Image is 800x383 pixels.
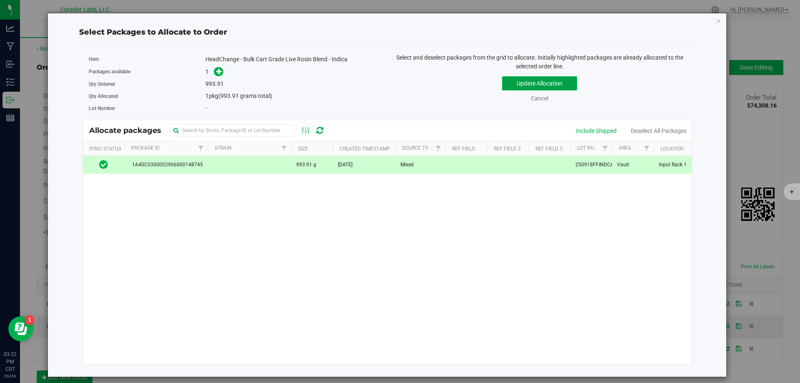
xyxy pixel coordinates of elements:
[277,141,291,155] a: Filter
[659,161,687,169] span: Input Rack 1
[205,68,209,75] span: 1
[660,146,684,152] a: Location
[205,93,272,99] span: pkg
[89,55,206,63] label: Item
[640,141,653,155] a: Filter
[296,161,316,169] span: 993.91 g
[535,146,562,152] a: Ref Field 3
[631,128,687,134] a: Deselect All Packages
[89,68,206,75] label: Packages available
[338,161,352,169] span: [DATE]
[400,161,414,169] span: Mixed
[575,161,626,169] span: 250918FFINDCACGLR
[205,80,224,87] span: 993.91
[131,145,160,151] a: Package Id
[89,126,170,135] span: Allocate packages
[598,141,612,155] a: Filter
[25,315,35,325] iframe: Resource center unread badge
[129,161,202,169] span: 1A40C0300002906000148745
[89,93,206,100] label: Qty Allocated
[577,145,607,151] a: Lot Number
[340,146,390,152] a: Created Timestamp
[298,146,308,152] a: Size
[205,55,381,64] div: HeadChange - Bulk Cart Grade Live Rosin Blend - Indica
[194,141,207,155] a: Filter
[502,76,577,90] button: Update Allocation
[89,105,206,112] label: Lot Number
[576,127,617,135] div: Include Shipped
[452,146,475,152] a: Ref Field
[170,124,295,137] input: Search by Strain, Package ID or Lot Number
[205,105,207,111] span: -
[619,145,631,151] a: Area
[205,93,209,99] span: 1
[215,145,232,151] a: Strain
[494,146,521,152] a: Ref Field 2
[89,80,206,88] label: Qty Ordered
[99,159,108,170] span: In Sync
[617,161,629,169] span: Vault
[431,141,445,155] a: Filter
[89,146,121,152] a: Sync Status
[402,145,434,151] a: Source Type
[8,316,33,341] iframe: Resource center
[218,93,272,99] span: (993.91 grams total)
[396,54,683,70] span: Select and deselect packages from the grid to allocate. Initially highlighted packages are alread...
[79,27,695,38] div: Select Packages to Allocate to Order
[531,95,548,102] a: Cancel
